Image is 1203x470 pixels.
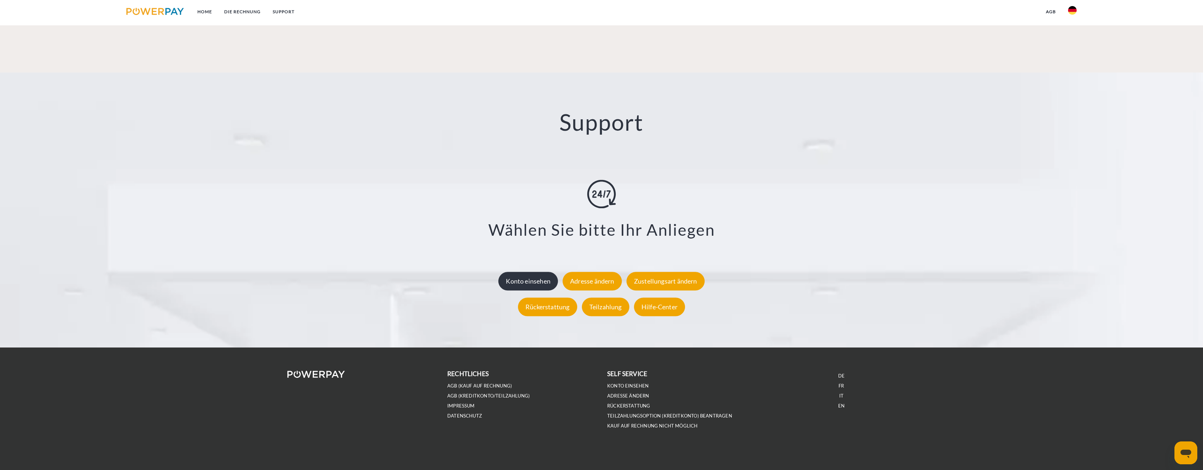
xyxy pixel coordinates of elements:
[625,277,706,285] a: Zustellungsart ändern
[1174,441,1197,464] iframe: Schaltfläche zum Öffnen des Messaging-Fensters
[563,272,622,290] div: Adresse ändern
[498,272,558,290] div: Konto einsehen
[607,393,649,399] a: Adresse ändern
[447,370,489,377] b: rechtliches
[607,383,649,389] a: Konto einsehen
[447,403,475,409] a: IMPRESSUM
[518,297,577,316] div: Rückerstattung
[267,5,301,18] a: SUPPORT
[447,383,512,389] a: AGB (Kauf auf Rechnung)
[587,180,616,209] img: online-shopping.svg
[69,220,1134,240] h3: Wählen Sie bitte Ihr Anliegen
[287,371,345,378] img: logo-powerpay-white.svg
[218,5,267,18] a: DIE RECHNUNG
[838,373,845,379] a: DE
[839,383,844,389] a: FR
[1040,5,1062,18] a: agb
[582,297,629,316] div: Teilzahlung
[580,303,631,311] a: Teilzahlung
[607,370,647,377] b: self service
[634,297,685,316] div: Hilfe-Center
[447,393,530,399] a: AGB (Kreditkonto/Teilzahlung)
[516,303,579,311] a: Rückerstattung
[447,413,482,419] a: DATENSCHUTZ
[632,303,687,311] a: Hilfe-Center
[497,277,560,285] a: Konto einsehen
[561,277,624,285] a: Adresse ändern
[626,272,705,290] div: Zustellungsart ändern
[1068,6,1077,15] img: de
[60,108,1143,136] h2: Support
[838,403,845,409] a: EN
[607,413,732,419] a: Teilzahlungsoption (KREDITKONTO) beantragen
[126,8,184,15] img: logo-powerpay.svg
[191,5,218,18] a: Home
[607,423,698,429] a: Kauf auf Rechnung nicht möglich
[839,393,844,399] a: IT
[607,403,650,409] a: Rückerstattung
